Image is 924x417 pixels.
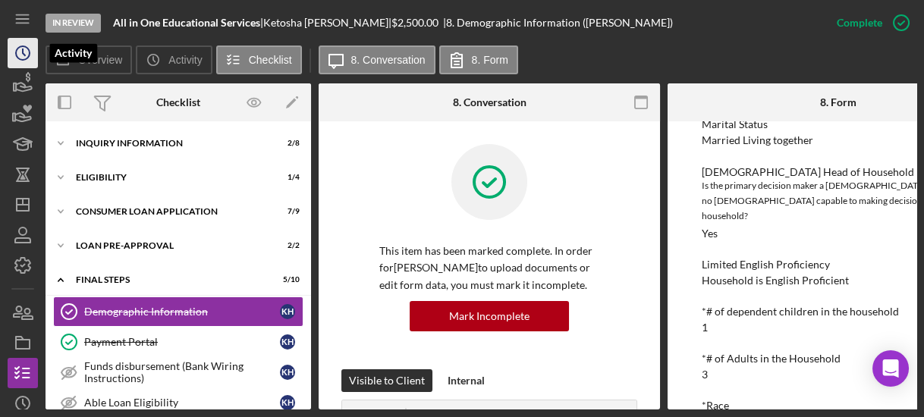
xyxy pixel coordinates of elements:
label: 8. Conversation [351,54,426,66]
div: Eligibility [76,173,262,182]
div: K H [280,395,295,410]
label: Checklist [249,54,292,66]
div: Married Living together [702,134,813,146]
div: 1 [702,321,708,334]
div: 8. Conversation [453,96,526,108]
div: In Review [46,14,101,33]
a: Payment PortalKH [53,327,303,357]
button: Complete [822,8,916,38]
div: Ketosha [PERSON_NAME] | [263,17,391,29]
button: Visible to Client [341,369,432,392]
label: Activity [168,54,202,66]
div: K H [280,365,295,380]
div: $2,500.00 [391,17,443,29]
div: Internal [448,369,485,392]
div: K H [280,334,295,350]
button: Mark Incomplete [410,301,569,331]
div: Complete [837,8,882,38]
button: 8. Conversation [319,45,435,74]
div: 2 / 8 [272,139,300,148]
button: Overview [46,45,132,74]
div: 3 [702,368,708,381]
button: Checklist [216,45,302,74]
div: 5 / 10 [272,275,300,284]
div: Inquiry Information [76,139,262,148]
label: 8. Form [472,54,508,66]
div: K H [280,304,295,319]
div: 1 / 4 [272,173,300,182]
label: Overview [78,54,122,66]
div: Yes [702,227,718,240]
a: Funds disbursement (Bank Wiring Instructions)KH [53,357,303,387]
div: 7 / 9 [272,207,300,216]
div: | [113,17,263,29]
button: Activity [136,45,212,74]
a: Demographic InformationKH [53,296,303,327]
div: | 8. Demographic Information ([PERSON_NAME]) [443,17,673,29]
div: Demographic Information [84,306,280,318]
div: Able Loan Eligibility [84,397,280,409]
div: Visible to Client [349,369,425,392]
div: Payment Portal [84,336,280,348]
p: This item has been marked complete. In order for [PERSON_NAME] to upload documents or edit form d... [379,243,599,293]
div: FINAL STEPS [76,275,262,284]
div: Mark Incomplete [449,301,530,331]
div: Open Intercom Messenger [872,350,909,387]
b: All in One Educational Services [113,16,260,29]
div: Loan Pre-Approval [76,241,262,250]
div: Checklist [156,96,200,108]
div: Consumer Loan Application [76,207,262,216]
div: Funds disbursement (Bank Wiring Instructions) [84,360,280,384]
div: 2 / 2 [272,241,300,250]
div: 8. Form [820,96,856,108]
button: Internal [440,369,492,392]
button: 8. Form [439,45,518,74]
div: Household is English Proficient [702,274,849,287]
